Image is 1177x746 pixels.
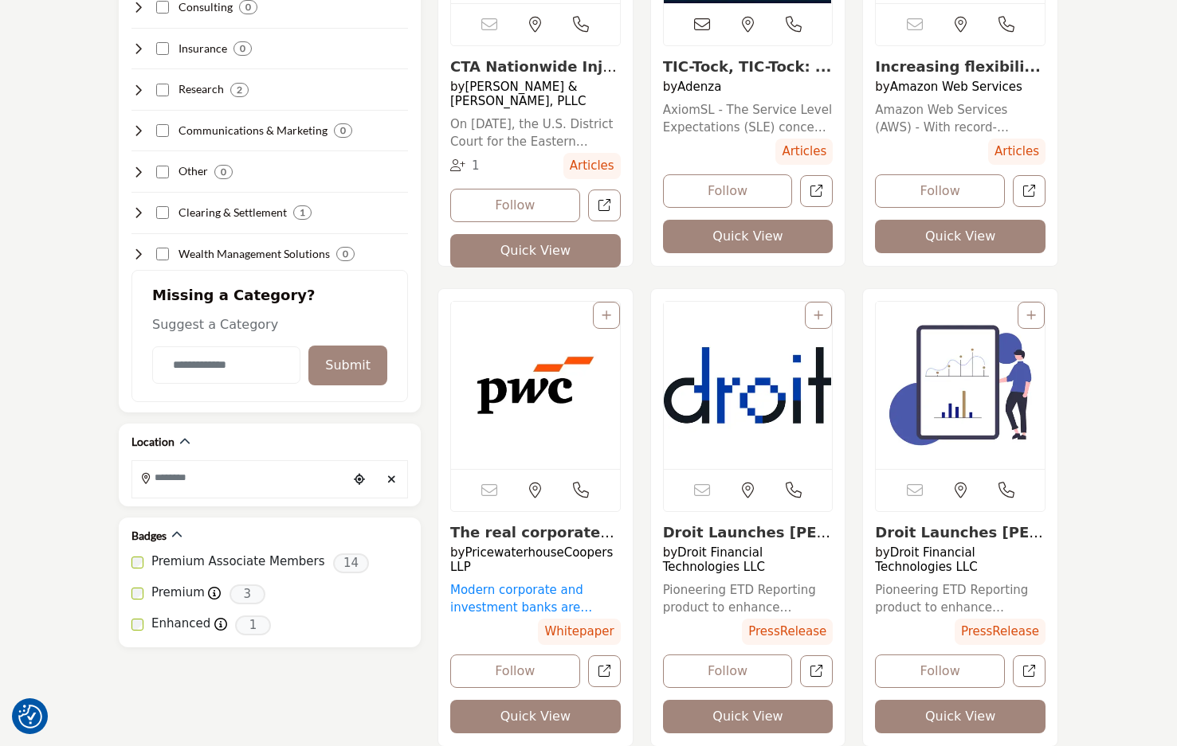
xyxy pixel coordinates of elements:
button: Consent Preferences [18,705,42,728]
h2: Missing a Category? [152,287,387,315]
div: Clear search location [379,463,403,497]
a: Open Resources [800,175,833,208]
input: Premium checkbox [131,588,143,600]
h4: by [663,545,834,574]
i: Open Contact Info [786,482,802,498]
button: Follow [450,189,580,222]
div: 0 Results For Communications & Marketing [334,123,352,138]
b: 0 [245,2,251,13]
a: Amazon Web Services (AWS) - With record-breaking trading volumes and tremendous market volatility... [875,101,1046,137]
a: Adenza [677,80,721,94]
a: Modern corporate and investment banks are tangled in a paradox: transformation programs are every... [450,581,621,617]
a: Open Resources [588,189,621,222]
img: Droit Launches Dedicated Product for Exchange Traded Derivatives Reporting [664,302,833,469]
a: View details about droit-financial-technologies-llc [875,524,1042,558]
button: Quick View [663,220,834,253]
button: Quick View [875,700,1046,733]
i: Open Contact Info [573,17,589,33]
h4: by [663,80,834,94]
img: Revisit consent button [18,705,42,728]
a: Add To List For Resource [814,309,823,322]
h4: Other: Encompassing various other services and organizations supporting the securities industry e... [179,163,208,179]
input: Select Wealth Management Solutions checkbox [156,248,169,260]
i: Open Contact Info [998,482,1014,498]
span: Articles [988,139,1046,165]
h2: Location [131,434,175,450]
div: 0 Results For Insurance [233,41,252,56]
b: 0 [340,125,346,136]
span: PressRelease [742,619,833,645]
div: 0 Results For Wealth Management Solutions [336,247,355,261]
a: View details about adenza [663,58,832,75]
button: Quick View [663,700,834,733]
b: 0 [240,43,245,54]
button: Quick View [450,700,621,733]
button: Quick View [450,234,621,268]
input: Select Research checkbox [156,84,169,96]
a: Open Resources [1013,655,1046,688]
a: View details about pricewaterhousecoopers-llp [451,302,620,469]
i: Open Contact Info [573,482,589,498]
a: PricewaterhouseCoopers LLP [450,545,613,574]
a: On [DATE], the U.S. District Court for the Eastern District of [US_STATE] (“Court”) entered a swe... [450,115,621,151]
h4: by [450,545,621,574]
h3: Increasing flexibility: Capital Markets firms in the cloud adapt more quickly [875,58,1046,76]
a: Droit Financial Technologies LLC [875,545,977,574]
h4: by [450,80,621,108]
input: Select Clearing & Settlement checkbox [156,206,169,219]
a: Pioneering ETD Reporting product to enhance regulatory transparency for listed derivatives [US_ST... [663,581,834,617]
span: 3 [230,584,265,604]
span: Whitepaper [538,619,620,645]
label: Premium Associate Members [151,553,325,571]
span: 1 [472,158,480,173]
h3: Droit Launches Dedicated Product for Exchange Traded Derivatives Reporting [875,524,1046,541]
h4: Communications & Marketing: Delivering marketing, public relations, and investor relations servic... [179,123,328,139]
button: Submit [308,346,387,385]
b: 0 [221,166,226,178]
input: Category Name [152,346,300,384]
input: Premium Associate Members checkbox [131,557,143,568]
label: Enhanced [151,615,210,633]
input: Search Location [132,463,347,494]
i: Open Contact Info [786,17,802,33]
span: Articles [775,139,833,165]
h3: CTA Nationwide Injunction Suspends Obligation to File Beneficial Ownership Information Reports [450,58,621,76]
h4: Wealth Management Solutions: Providing comprehensive wealth management services to high-net-worth... [179,246,330,262]
span: Suggest a Category [152,317,278,332]
span: 14 [333,553,369,573]
button: Quick View [875,220,1046,253]
h3: The real corporate and investment bank cost challenge: the hidden economy [450,524,621,541]
a: View details about moore-van-allen-pllc [450,58,617,92]
a: View details about pricewaterhousecoopers-llp [450,524,614,558]
img: Droit Launches Dedicated Product for Exchange Traded Derivatives Reporting listing image [876,302,1045,469]
input: Select Consulting checkbox [156,1,169,14]
a: Add To List For Resource [1026,309,1036,322]
button: Follow [875,174,1005,208]
h4: by [875,545,1046,574]
a: View details about droit-financial-technologies-llc [876,302,1045,469]
input: Select Communications & Marketing checkbox [156,124,169,137]
a: View details about droit-financial-technologies-llc [664,302,833,469]
h4: Insurance: Offering insurance solutions to protect securities industry firms from various risks. [179,41,227,57]
i: Open Contact Info [998,17,1014,33]
a: View details about droit-financial-technologies-llc [663,524,830,558]
b: 0 [343,248,348,260]
span: 1 [235,615,271,635]
b: 2 [237,84,242,96]
h3: Droit Launches Dedicated Product for Exchange Traded Derivatives Reporting [663,524,834,541]
input: Select Other checkbox [156,166,169,178]
h4: Research: Conducting market, financial, economic, and industry research for securities industry p... [179,81,224,97]
span: Articles [563,153,621,179]
a: Open Resources [588,655,621,688]
a: Add To List For Resource [602,309,611,322]
a: [PERSON_NAME] & [PERSON_NAME], PLLC [450,80,586,108]
button: Follow [875,654,1005,688]
h4: by [875,80,1046,94]
h3: TIC-Tock, TIC-Tock: Managing the Countdown Process to Delivering TIC Reports [663,58,834,76]
a: Open Resources [1013,175,1046,208]
button: Follow [450,654,580,688]
button: Follow [663,174,793,208]
a: Amazon Web Services [890,80,1022,94]
div: 1 Results For Clearing & Settlement [293,205,312,220]
h2: Badges [131,528,167,544]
